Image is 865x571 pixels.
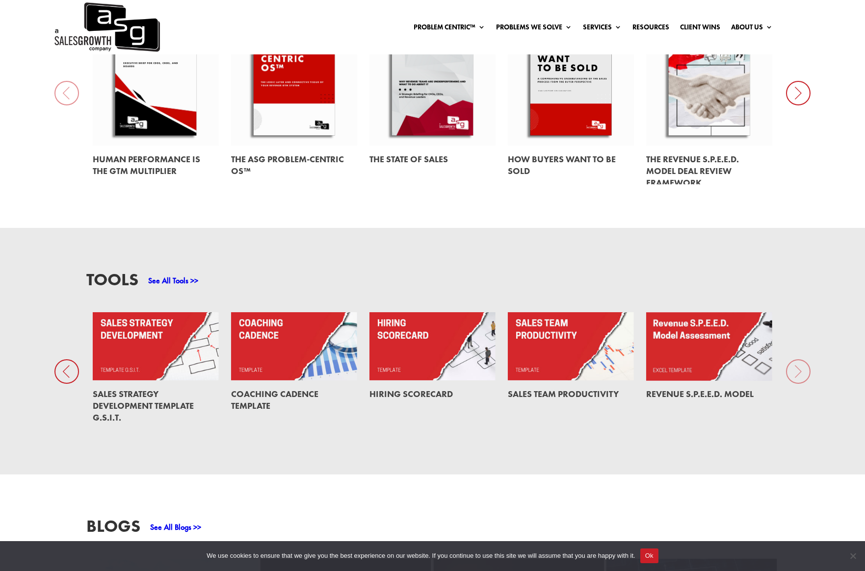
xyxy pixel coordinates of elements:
a: Problems We Solve [496,24,572,34]
div: Domain Overview [37,60,88,66]
a: Sales Strategy Development Template G.S.I.T. [93,388,194,423]
h3: Blogs [86,518,140,540]
a: See All Tools >> [148,275,198,286]
div: Keywords by Traffic [108,60,165,66]
img: tab_keywords_by_traffic_grey.svg [98,59,105,67]
div: Domain: [DOMAIN_NAME] [26,25,108,33]
a: Problem Centric™ [414,24,485,34]
img: website_grey.svg [16,25,24,33]
a: Revenue S.P.E.E.D. Model [646,388,754,399]
span: No [848,551,858,561]
a: Client Wins [680,24,720,34]
a: Coaching Cadence Template [231,388,318,411]
a: Hiring Scorecard [369,388,453,399]
span: We use cookies to ensure that we give you the best experience on our website. If you continue to ... [207,551,635,561]
img: logo_orange.svg [16,16,24,24]
button: Ok [640,548,658,563]
a: Services [583,24,622,34]
div: v 4.0.25 [27,16,48,24]
a: Resources [632,24,669,34]
a: About Us [731,24,773,34]
h3: Tools [86,271,138,293]
a: See All Blogs >> [150,522,201,532]
img: tab_domain_overview_orange.svg [26,59,34,67]
a: Sales Team Productivity [508,388,619,399]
